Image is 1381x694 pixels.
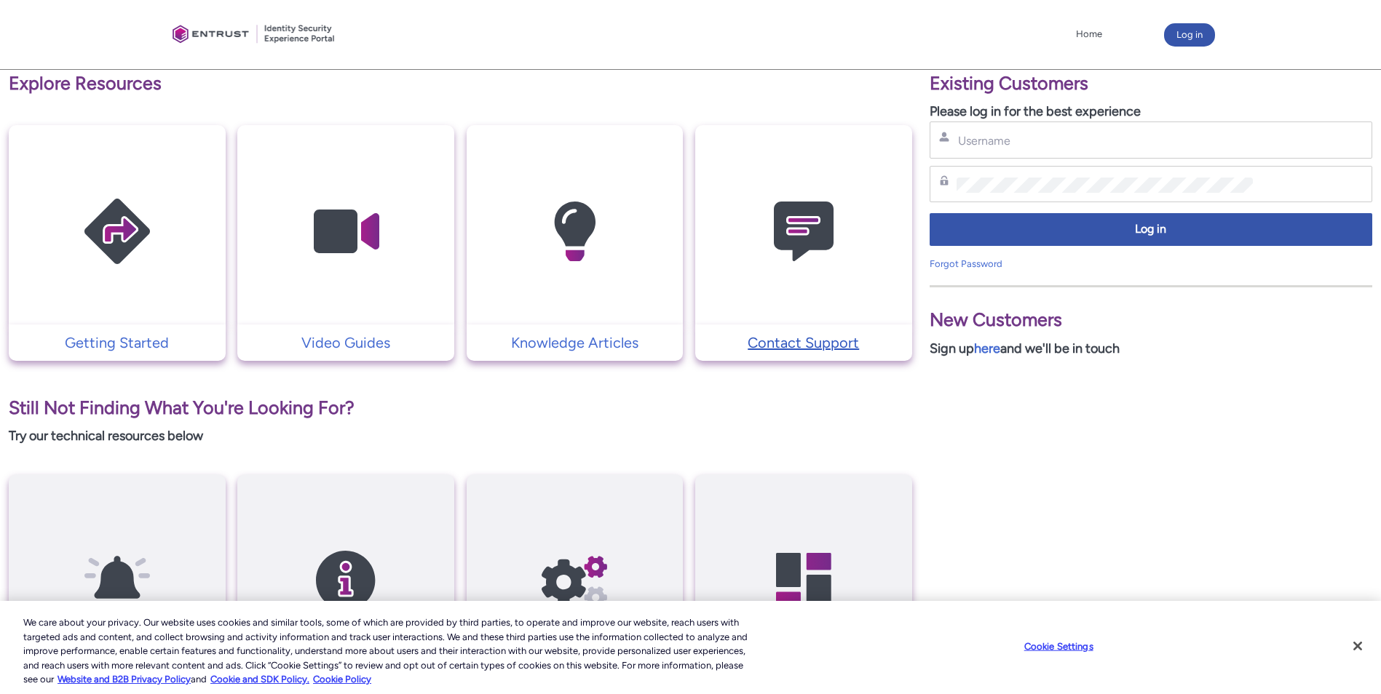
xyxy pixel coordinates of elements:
[23,615,759,687] div: We care about your privacy. Our website uses cookies and similar tools, some of which are provide...
[930,70,1372,97] p: Existing Customers
[1072,23,1106,45] a: Home
[277,503,415,659] img: SDK Release Notes
[939,221,1363,238] span: Log in
[1122,357,1381,694] iframe: Qualified Messenger
[974,340,1000,356] a: here
[9,332,226,354] a: Getting Started
[245,332,447,354] p: Video Guides
[1164,23,1215,47] button: Log in
[313,674,371,685] a: Cookie Policy
[930,306,1372,334] p: New Customers
[505,153,644,310] img: Knowledge Articles
[9,70,912,97] p: Explore Resources
[48,153,186,310] img: Getting Started
[957,133,1254,148] input: Username
[930,258,1002,269] a: Forgot Password
[703,332,905,354] p: Contact Support
[16,332,218,354] p: Getting Started
[474,332,676,354] p: Knowledge Articles
[505,503,644,659] img: API Reference
[9,394,912,422] p: Still Not Finding What You're Looking For?
[735,153,873,310] img: Contact Support
[1013,632,1104,661] button: Cookie Settings
[58,674,191,685] a: More information about our cookie policy., opens in a new tab
[467,332,684,354] a: Knowledge Articles
[9,426,912,446] p: Try our technical resources below
[210,674,309,685] a: Cookie and SDK Policy.
[930,213,1372,246] button: Log in
[695,332,912,354] a: Contact Support
[930,102,1372,121] p: Please log in for the best experience
[48,503,186,659] img: API Release Notes
[930,339,1372,359] p: Sign up and we'll be in touch
[277,153,415,310] img: Video Guides
[1342,630,1374,662] button: Close
[237,332,454,354] a: Video Guides
[735,503,873,659] img: Developer Hub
